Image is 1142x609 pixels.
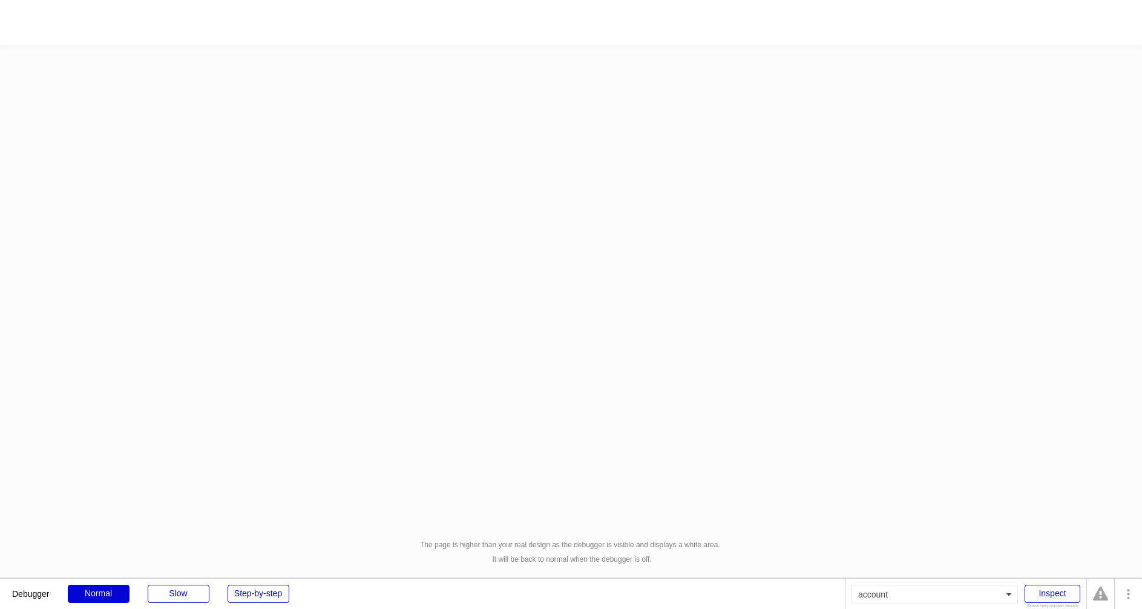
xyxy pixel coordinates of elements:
[852,585,1018,604] div: account
[228,585,289,603] div: Step-by-step
[68,585,130,603] div: Normal
[12,579,50,598] div: Debugger
[148,585,209,603] div: Slow
[1025,585,1080,603] div: Inspect
[1025,604,1080,608] div: Show responsive boxes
